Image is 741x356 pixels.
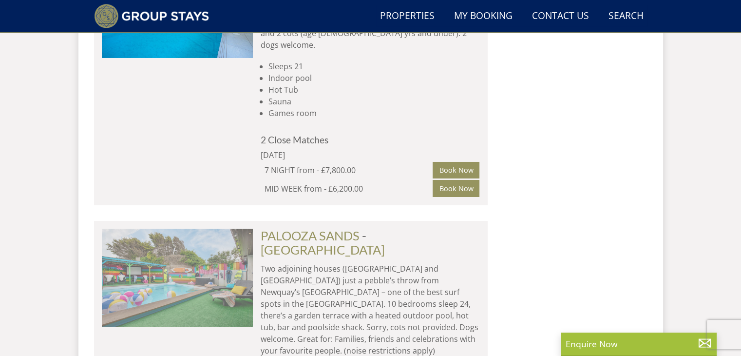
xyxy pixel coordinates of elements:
[528,5,593,27] a: Contact Us
[268,84,480,96] li: Hot Tub
[268,96,480,107] li: Sauna
[268,107,480,119] li: Games room
[265,183,433,195] div: MID WEEK from - £6,200.00
[261,149,392,161] div: [DATE]
[265,164,433,176] div: 7 NIGHT from - £7,800.00
[261,242,385,257] a: [GEOGRAPHIC_DATA]
[268,72,480,84] li: Indoor pool
[102,229,253,326] img: Palooza-sands-cornwall-large-group-accommodation-by-the-sea-sleeping23.original.JPG
[261,228,360,243] a: PALOOZA SANDS
[566,337,712,350] p: Enquire Now
[261,135,480,145] h4: 2 Close Matches
[94,4,209,28] img: Group Stays
[450,5,516,27] a: My Booking
[261,228,385,257] span: -
[605,5,647,27] a: Search
[433,180,479,197] a: Book Now
[376,5,438,27] a: Properties
[433,162,479,178] a: Book Now
[268,60,480,72] li: Sleeps 21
